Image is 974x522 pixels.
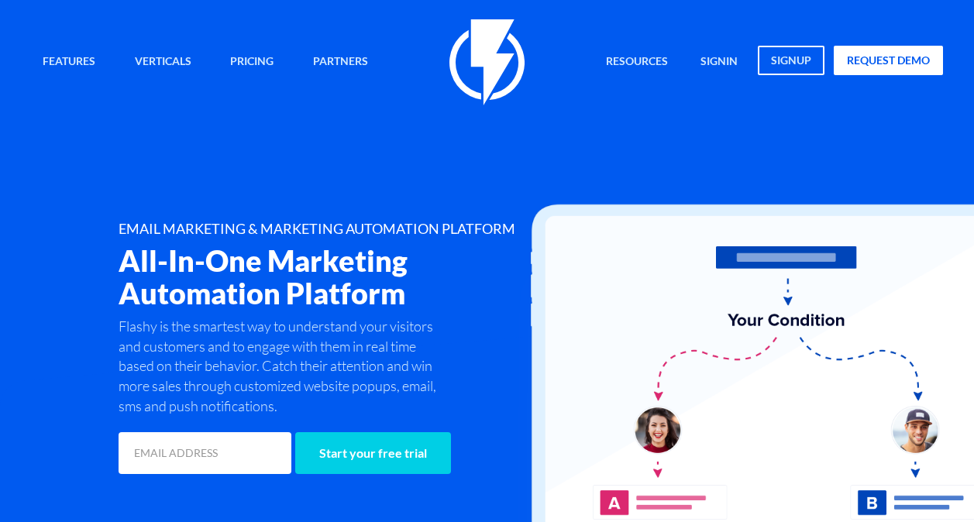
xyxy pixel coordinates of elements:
a: request demo [834,46,943,75]
a: signin [689,46,749,79]
input: EMAIL ADDRESS [119,432,291,474]
h2: All-In-One Marketing Automation Platform [119,245,552,309]
a: signup [758,46,824,75]
a: Partners [301,46,380,79]
a: Verticals [123,46,203,79]
h1: EMAIL MARKETING & MARKETING AUTOMATION PLATFORM [119,222,552,237]
a: Resources [594,46,680,79]
a: Features [31,46,107,79]
p: Flashy is the smartest way to understand your visitors and customers and to engage with them in r... [119,317,437,417]
a: Pricing [219,46,285,79]
input: Start your free trial [295,432,451,474]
